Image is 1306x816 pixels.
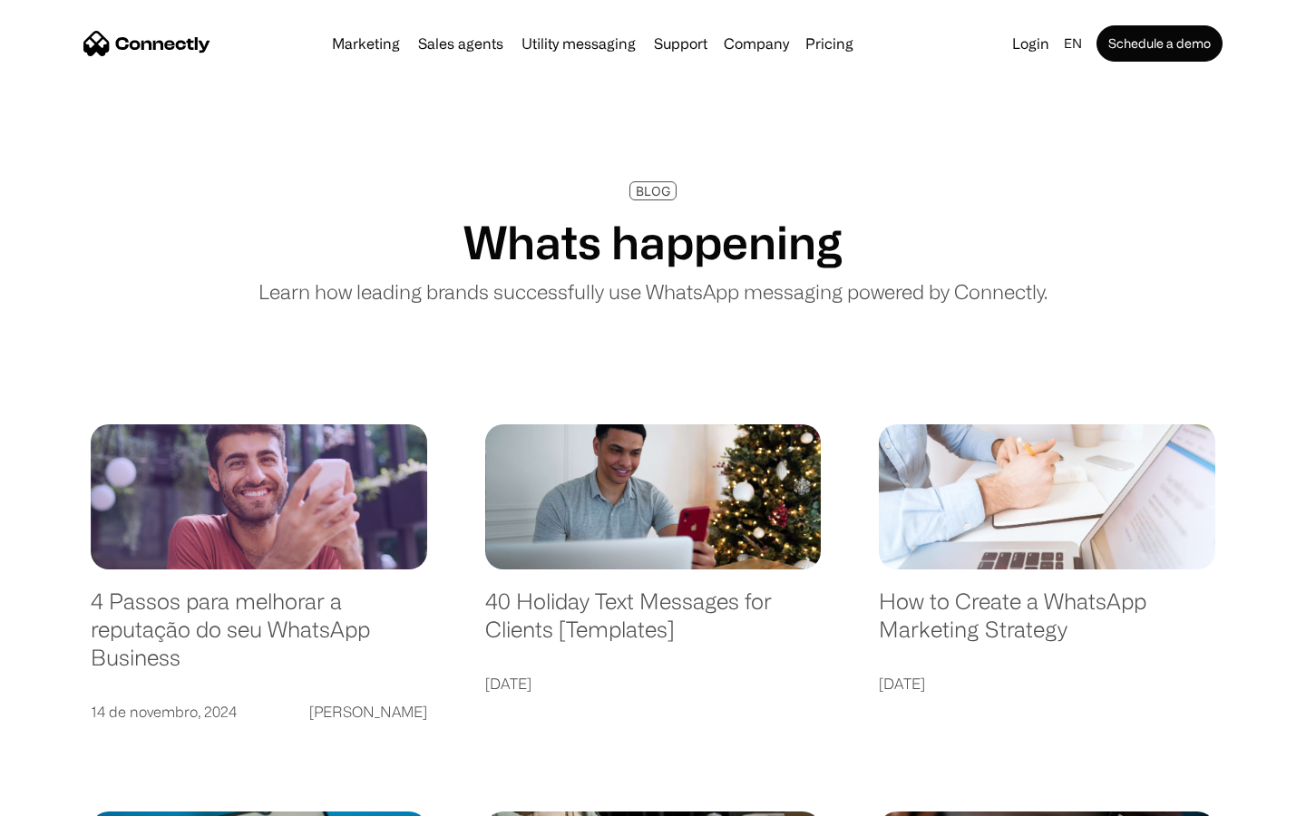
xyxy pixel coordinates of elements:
p: Learn how leading brands successfully use WhatsApp messaging powered by Connectly. [258,277,1048,306]
a: Pricing [798,36,861,51]
h1: Whats happening [463,215,843,269]
a: Schedule a demo [1096,25,1223,62]
div: Company [724,31,789,56]
div: en [1064,31,1082,56]
a: 40 Holiday Text Messages for Clients [Templates] [485,588,822,661]
div: BLOG [636,184,670,198]
a: Sales agents [411,36,511,51]
a: Support [647,36,715,51]
ul: Language list [36,784,109,810]
a: Utility messaging [514,36,643,51]
a: 4 Passos para melhorar a reputação do seu WhatsApp Business [91,588,427,689]
a: How to Create a WhatsApp Marketing Strategy [879,588,1215,661]
a: Login [1005,31,1057,56]
a: Marketing [325,36,407,51]
aside: Language selected: English [18,784,109,810]
div: [DATE] [485,671,531,696]
div: 14 de novembro, 2024 [91,699,237,724]
div: [DATE] [879,671,925,696]
div: [PERSON_NAME] [309,699,427,724]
